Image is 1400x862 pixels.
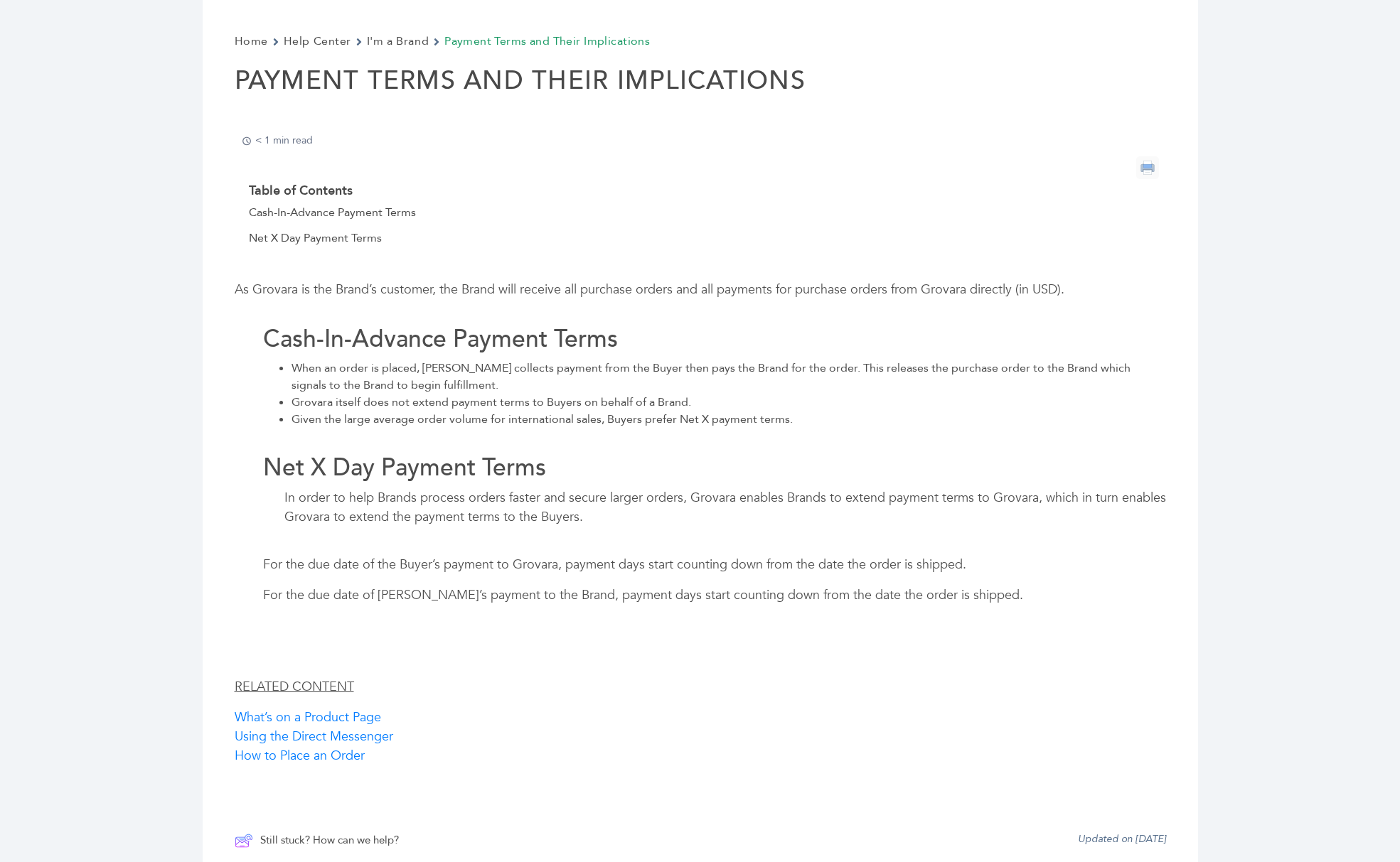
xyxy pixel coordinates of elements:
[235,453,1166,483] h2: Net X Day Payment Terms
[292,360,1166,394] li: When an order is placed, [PERSON_NAME] collects payment from the Buyer then pays the Brand for th...
[235,324,1166,354] h2: Cash-In-Advance Payment Terms
[235,747,365,765] a: How to Place an Order
[235,586,1166,605] p: For the due date of [PERSON_NAME]’s payment to the Brand, payment days start counting down from t...
[235,709,381,726] a: What’s on a Product Page
[367,32,429,51] a: I'm a Brand
[292,411,1166,428] li: Given the large average order volume for international sales, Buyers prefer Net X payment terms.
[235,678,354,696] span: RELATED CONTENT
[444,32,650,51] span: Payment Terms and Their Implications
[292,394,1166,411] li: Grovara itself does not extend payment terms to Buyers on behalf of a Brand.
[284,32,351,51] a: Help Center
[1078,831,1166,850] div: Updated on [DATE]
[242,135,313,146] p: < 1 min read
[235,280,1166,299] p: As Grovara is the Brand’s customer, the Brand will receive all purchase orders and all payments f...
[235,32,268,51] a: Home
[235,728,393,745] a: Using the Direct Messenger
[235,65,1166,124] h1: Payment Terms and Their Implications
[235,488,1166,527] p: In order to help Brands process orders faster and secure larger orders, Grovara enables Brands to...
[249,204,416,222] a: Cash-In-Advance Payment Terms
[235,555,1166,574] p: For the due date of the Buyer’s payment to Grovara, payment days start counting down from the dat...
[249,230,382,248] a: Net X Day Payment Terms
[235,831,399,850] a: Still stuck? How can we help?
